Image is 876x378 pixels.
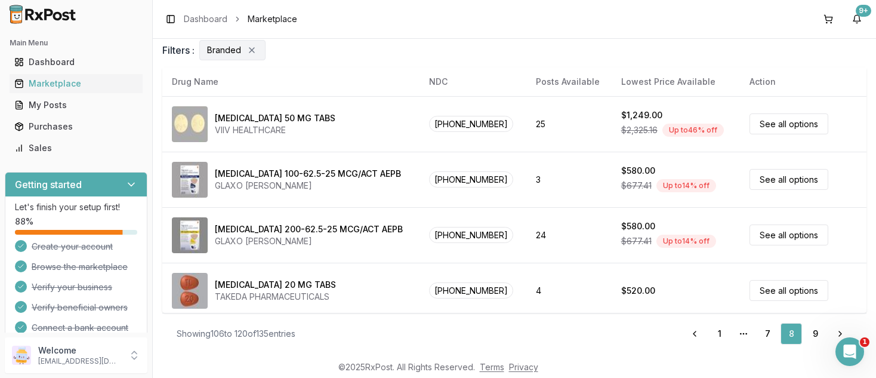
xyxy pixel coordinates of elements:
div: VIIV HEALTHCARE [215,124,335,136]
th: Posts Available [526,67,612,96]
span: [PHONE_NUMBER] [429,282,513,299]
nav: pagination [683,323,852,345]
div: [MEDICAL_DATA] 200-62.5-25 MCG/ACT AEPB [215,223,403,235]
button: 9+ [847,10,866,29]
div: $580.00 [621,165,655,177]
a: Terms [480,362,504,372]
a: My Posts [10,94,143,116]
span: 1 [860,337,869,347]
a: See all options [749,169,828,190]
div: Marketplace [14,78,138,90]
button: Purchases [5,117,147,136]
div: Showing 106 to 120 of 135 entries [177,328,295,340]
a: Sales [10,137,143,159]
span: $677.41 [621,180,652,192]
div: Dashboard [14,56,138,68]
a: 8 [781,323,802,345]
span: Browse the marketplace [32,261,128,273]
a: Purchases [10,116,143,137]
h3: Getting started [15,177,82,192]
img: Tivicay 50 MG TABS [172,106,208,142]
span: Marketplace [248,13,297,25]
img: User avatar [12,346,31,365]
button: Dashboard [5,53,147,72]
div: Up to 46 % off [662,124,724,137]
td: 3 [526,152,612,207]
span: Verify beneficial owners [32,302,128,314]
span: Branded [207,44,241,56]
a: 7 [757,323,778,345]
div: GLAXO [PERSON_NAME] [215,235,403,247]
a: See all options [749,280,828,301]
div: [MEDICAL_DATA] 20 MG TABS [215,279,336,291]
a: Dashboard [184,13,227,25]
nav: breadcrumb [184,13,297,25]
span: $677.41 [621,235,652,247]
td: 24 [526,207,612,263]
div: [MEDICAL_DATA] 100-62.5-25 MCG/ACT AEPB [215,168,401,180]
p: Welcome [38,345,121,357]
a: Go to previous page [683,323,707,345]
h2: Main Menu [10,38,143,48]
img: Trelegy Ellipta 200-62.5-25 MCG/ACT AEPB [172,217,208,253]
span: [PHONE_NUMBER] [429,116,513,132]
div: $1,249.00 [621,109,662,121]
a: Go to next page [828,323,852,345]
span: Verify your business [32,281,112,293]
a: Dashboard [10,51,143,73]
th: Action [740,67,866,96]
div: GLAXO [PERSON_NAME] [215,180,401,192]
a: 9 [804,323,826,345]
p: [EMAIL_ADDRESS][DOMAIN_NAME] [38,357,121,366]
a: See all options [749,113,828,134]
a: 1 [709,323,730,345]
span: $2,325.16 [621,124,658,136]
span: [PHONE_NUMBER] [429,171,513,188]
div: [MEDICAL_DATA] 50 MG TABS [215,112,335,124]
div: $580.00 [621,220,655,232]
div: My Posts [14,99,138,111]
button: Marketplace [5,74,147,93]
td: 25 [526,96,612,152]
a: See all options [749,225,828,245]
iframe: Intercom live chat [835,337,864,366]
span: Create your account [32,241,113,253]
a: Marketplace [10,73,143,94]
a: Privacy [509,362,538,372]
button: Remove Branded filter [246,44,258,56]
span: Filters : [162,43,195,57]
span: Connect a bank account [32,322,128,334]
img: Trelegy Ellipta 100-62.5-25 MCG/ACT AEPB [172,162,208,198]
th: Lowest Price Available [612,67,740,96]
span: [PHONE_NUMBER] [429,227,513,243]
div: Up to 14 % off [656,235,716,248]
td: 4 [526,263,612,318]
button: My Posts [5,96,147,115]
div: TAKEDA PHARMACEUTICALS [215,291,336,303]
img: RxPost Logo [5,5,81,24]
div: Sales [14,142,138,154]
div: 9+ [856,5,871,17]
img: Trintellix 20 MG TABS [172,273,208,309]
th: Drug Name [162,67,420,96]
div: Purchases [14,121,138,133]
div: Up to 14 % off [656,179,716,192]
p: Let's finish your setup first! [15,201,137,213]
div: $520.00 [621,285,655,297]
th: NDC [420,67,526,96]
span: 88 % [15,216,33,228]
button: Sales [5,139,147,158]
